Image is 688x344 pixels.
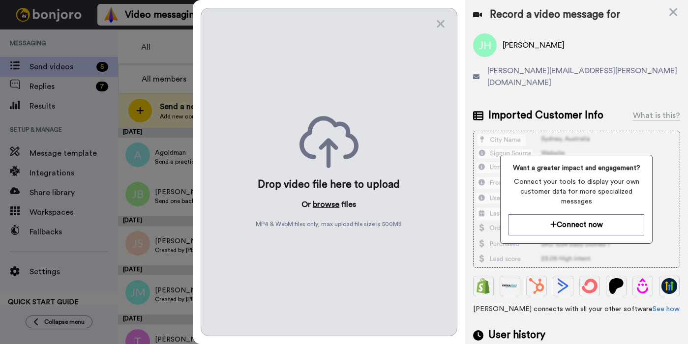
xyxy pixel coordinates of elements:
span: [PERSON_NAME][EMAIL_ADDRESS][PERSON_NAME][DOMAIN_NAME] [487,65,680,88]
button: browse [313,199,339,210]
button: Connect now [509,214,644,235]
img: Drip [635,278,651,294]
img: ActiveCampaign [555,278,571,294]
div: Drop video file here to upload [258,178,400,192]
img: ConvertKit [582,278,598,294]
span: MP4 & WebM files only, max upload file size is 500 MB [256,220,402,228]
span: Connect your tools to display your own customer data for more specialized messages [509,177,644,206]
img: Shopify [476,278,491,294]
span: User history [488,328,545,343]
img: Ontraport [502,278,518,294]
div: What is this? [633,110,680,121]
span: Imported Customer Info [488,108,603,123]
img: GoHighLevel [661,278,677,294]
p: Or files [301,199,356,210]
a: See how [653,306,680,313]
img: Hubspot [529,278,544,294]
span: Want a greater impact and engagement? [509,163,644,173]
img: Patreon [608,278,624,294]
span: [PERSON_NAME] connects with all your other software [473,304,680,314]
